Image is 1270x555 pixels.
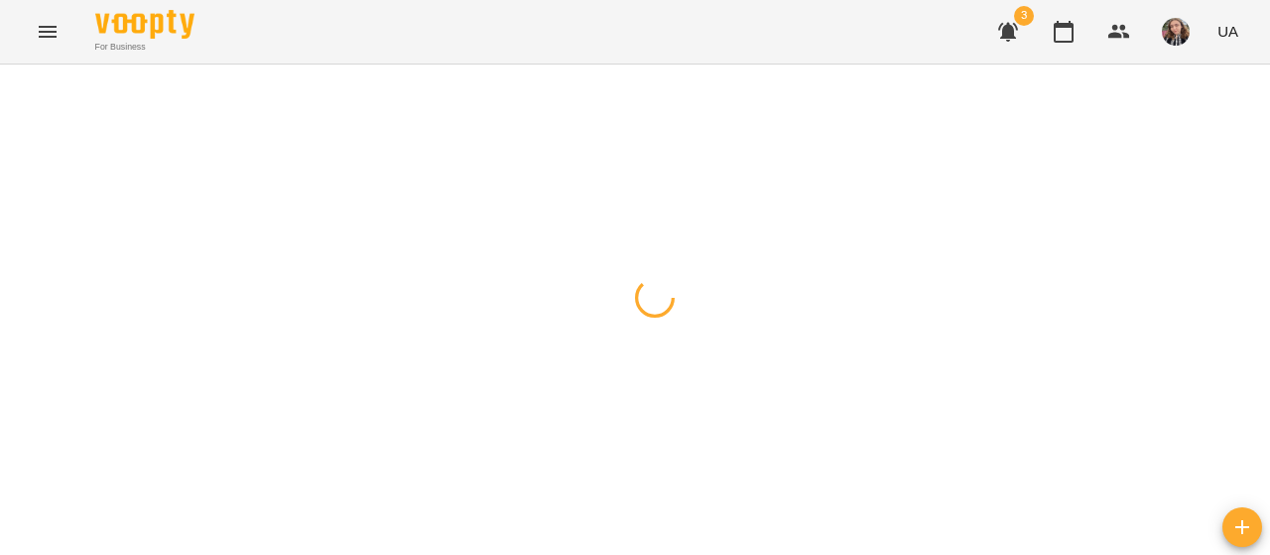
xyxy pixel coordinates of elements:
[1162,18,1190,46] img: eab3ee43b19804faa4f6a12c6904e440.jpg
[95,10,194,39] img: Voopty Logo
[1209,13,1246,50] button: UA
[95,41,194,54] span: For Business
[1014,6,1034,26] span: 3
[24,8,71,56] button: Menu
[1217,21,1238,42] span: UA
